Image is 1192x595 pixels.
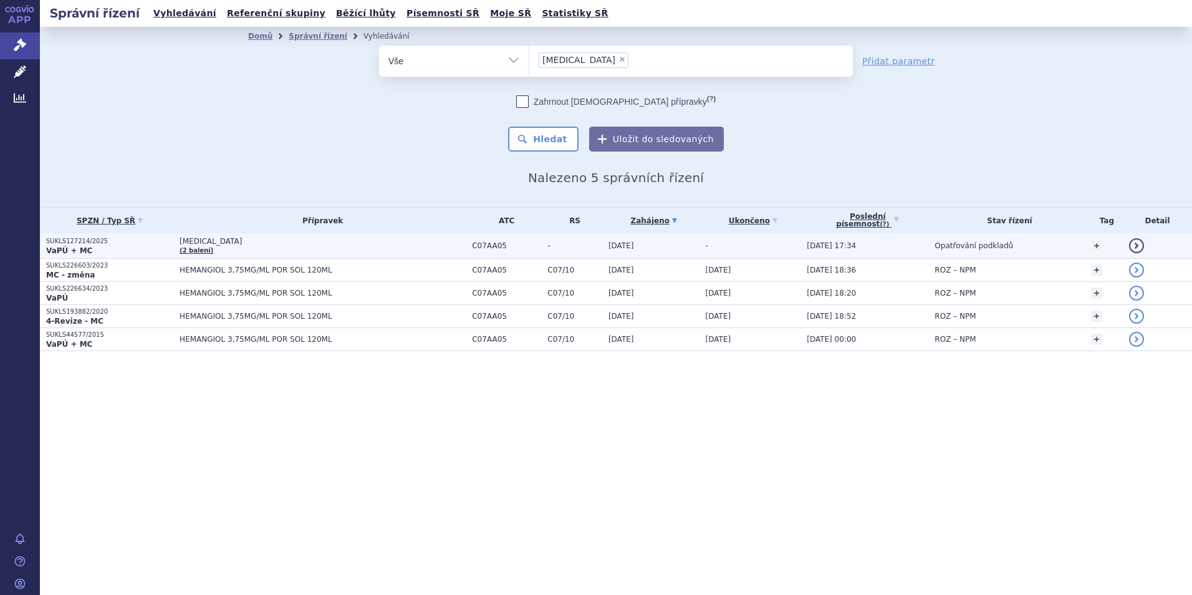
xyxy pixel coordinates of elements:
[472,289,541,297] span: C07AA05
[1091,311,1102,322] a: +
[248,32,272,41] a: Domů
[547,289,602,297] span: C07/10
[486,5,535,22] a: Moje SŘ
[466,208,541,233] th: ATC
[547,312,602,321] span: C07/10
[180,266,466,274] span: HEMANGIOL 3,75MG/ML POR SOL 120ML
[608,289,634,297] span: [DATE]
[173,208,466,233] th: Přípravek
[706,312,731,321] span: [DATE]
[706,335,731,344] span: [DATE]
[928,208,1084,233] th: Stav řízení
[547,241,602,250] span: -
[1091,334,1102,345] a: +
[541,208,602,233] th: RS
[542,56,615,64] span: [MEDICAL_DATA]
[608,266,634,274] span: [DATE]
[1123,208,1192,233] th: Detail
[632,52,639,67] input: [MEDICAL_DATA]
[547,266,602,274] span: C07/10
[46,212,173,230] a: SPZN / Typ SŘ
[618,56,626,63] span: ×
[46,317,103,326] strong: 4-Revize - MC
[46,331,173,339] p: SUKLS44577/2015
[180,312,466,321] span: HEMANGIOL 3,75MG/ML POR SOL 120ML
[608,212,699,230] a: Zahájeno
[528,170,704,185] span: Nalezeno 5 správních řízení
[608,335,634,344] span: [DATE]
[472,266,541,274] span: C07AA05
[935,241,1013,250] span: Opatřování podkladů
[706,289,731,297] span: [DATE]
[1129,286,1144,301] a: detail
[46,237,173,246] p: SUKLS127214/2025
[1091,288,1102,299] a: +
[935,312,976,321] span: ROZ – NPM
[180,335,466,344] span: HEMANGIOL 3,75MG/ML POR SOL 120ML
[935,335,976,344] span: ROZ – NPM
[180,237,466,246] span: [MEDICAL_DATA]
[1091,264,1102,276] a: +
[403,5,483,22] a: Písemnosti SŘ
[807,289,856,297] span: [DATE] 18:20
[707,95,716,103] abbr: (?)
[706,241,708,250] span: -
[46,284,173,293] p: SUKLS226634/2023
[935,266,976,274] span: ROZ – NPM
[40,4,150,22] h2: Správní řízení
[538,5,612,22] a: Statistiky SŘ
[516,95,716,108] label: Zahrnout [DEMOGRAPHIC_DATA] přípravky
[706,266,731,274] span: [DATE]
[880,221,889,228] abbr: (?)
[1129,263,1144,278] a: detail
[608,241,634,250] span: [DATE]
[46,340,92,349] strong: VaPÚ + MC
[472,241,541,250] span: C07AA05
[862,55,935,67] a: Přidat parametr
[508,127,579,152] button: Hledat
[1129,332,1144,347] a: detail
[807,208,928,233] a: Poslednípísemnost(?)
[1129,309,1144,324] a: detail
[1091,240,1102,251] a: +
[46,261,173,270] p: SUKLS226603/2023
[46,307,173,316] p: SUKLS193882/2020
[472,335,541,344] span: C07AA05
[289,32,347,41] a: Správní řízení
[807,335,856,344] span: [DATE] 00:00
[608,312,634,321] span: [DATE]
[935,289,976,297] span: ROZ – NPM
[46,271,95,279] strong: MC - změna
[472,312,541,321] span: C07AA05
[807,312,856,321] span: [DATE] 18:52
[180,289,466,297] span: HEMANGIOL 3,75MG/ML POR SOL 120ML
[150,5,220,22] a: Vyhledávání
[807,266,856,274] span: [DATE] 18:36
[547,335,602,344] span: C07/10
[1085,208,1123,233] th: Tag
[363,27,426,46] li: Vyhledávání
[180,247,213,254] a: (2 balení)
[589,127,724,152] button: Uložit do sledovaných
[223,5,329,22] a: Referenční skupiny
[46,294,68,302] strong: VaPÚ
[332,5,400,22] a: Běžící lhůty
[1129,238,1144,253] a: detail
[706,212,801,230] a: Ukončeno
[807,241,856,250] span: [DATE] 17:34
[46,246,92,255] strong: VaPÚ + MC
